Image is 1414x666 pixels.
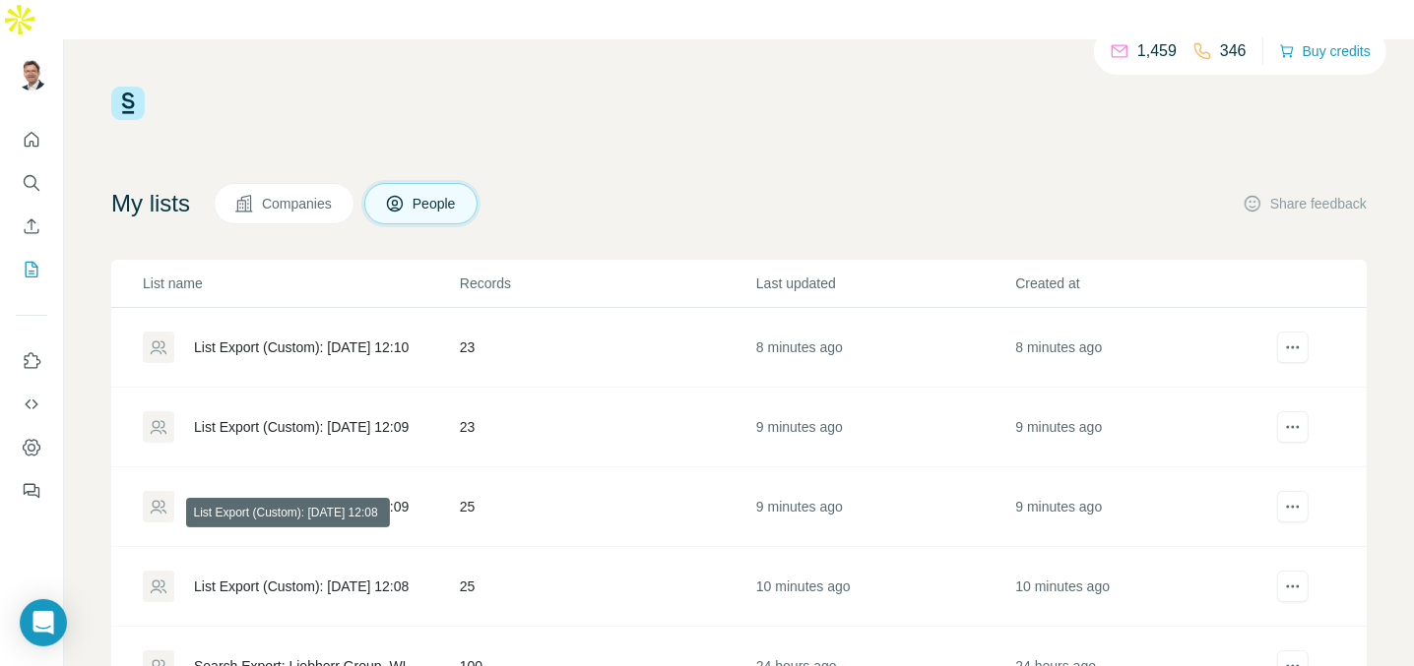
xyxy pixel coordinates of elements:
button: Share feedback [1243,194,1367,213]
button: Use Surfe on LinkedIn [16,343,47,379]
button: actions [1277,571,1309,602]
td: 9 minutes ago [755,467,1014,547]
td: 23 [459,308,755,388]
td: 9 minutes ago [1014,388,1273,467]
p: List name [143,273,458,293]
td: 23 [459,388,755,467]
button: Buy credits [1279,37,1371,65]
div: List Export (Custom): [DATE] 12:09 [194,497,409,516]
button: Enrich CSV [16,209,47,244]
button: actions [1277,332,1309,363]
div: List Export (Custom): [DATE] 12:10 [194,337,409,357]
p: 1,459 [1137,39,1177,63]
img: Surfe Logo [111,87,145,120]
p: 346 [1220,39,1247,63]
button: Dashboard [16,430,47,465]
img: Avatar [16,59,47,91]
div: Open Intercom Messenger [20,599,67,646]
td: 10 minutes ago [755,547,1014,627]
button: Feedback [16,473,47,509]
span: Companies [262,194,334,213]
button: Search [16,165,47,201]
button: actions [1277,491,1309,522]
td: 9 minutes ago [1014,467,1273,547]
button: Use Surfe API [16,387,47,422]
td: 9 minutes ago [755,388,1014,467]
div: List Export (Custom): [DATE] 12:09 [194,417,409,437]
button: Quick start [16,122,47,157]
td: 10 minutes ago [1014,547,1273,627]
button: actions [1277,411,1309,443]
h4: My lists [111,188,190,219]
p: Last updated [756,273,1013,293]
td: 25 [459,467,755,547]
div: List Export (Custom): [DATE] 12:08 [194,576,409,596]
p: Created at [1015,273,1272,293]
span: People [413,194,458,213]
td: 25 [459,547,755,627]
td: 8 minutes ago [1014,308,1273,388]
button: My lists [16,252,47,287]
p: Records [460,273,754,293]
td: 8 minutes ago [755,308,1014,388]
